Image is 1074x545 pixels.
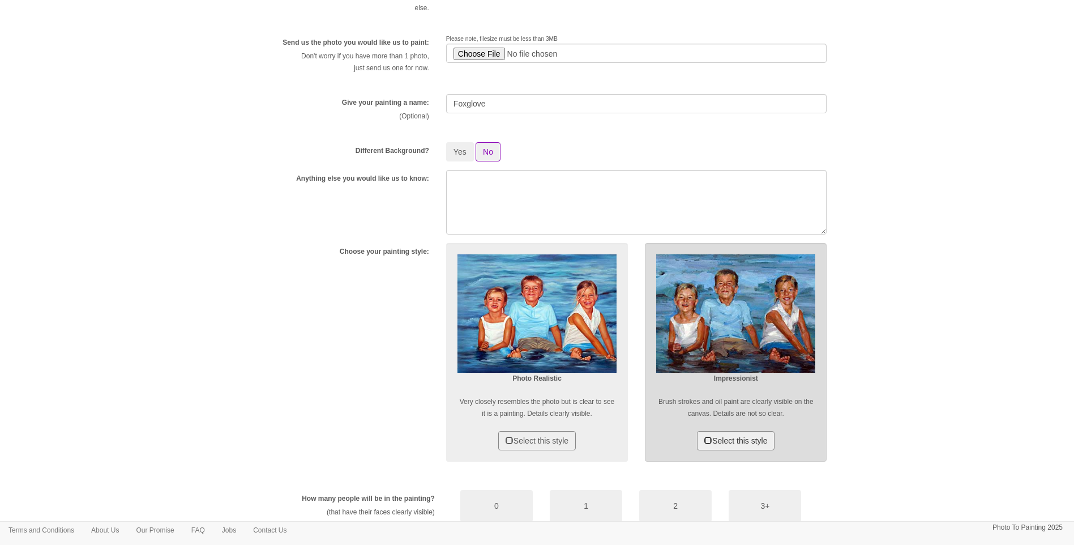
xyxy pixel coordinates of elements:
[729,490,801,522] button: 3+
[457,254,617,373] img: Realism
[340,247,429,257] label: Choose your painting style:
[213,522,245,539] a: Jobs
[283,38,429,48] label: Send us the photo you would like us to paint:
[446,36,558,42] span: Please note, filesize must be less than 3MB
[550,490,622,522] button: 1
[457,396,617,420] p: Very closely resembles the photo but is clear to see it is a painting. Details clearly visible.
[247,50,429,74] p: Don't worry if you have more than 1 photo, just send us one for now.
[302,494,435,504] label: How many people will be in the painting?
[656,373,815,385] p: Impressionist
[460,490,533,522] button: 0
[457,373,617,385] p: Photo Realistic
[296,174,429,184] label: Anything else you would like us to know:
[356,146,429,156] label: Different Background?
[476,142,500,161] button: No
[656,254,815,373] img: Impressionist
[498,431,576,450] button: Select this style
[639,490,712,522] button: 2
[264,506,435,518] p: (that have their faces clearly visible)
[992,522,1063,534] p: Photo To Painting 2025
[446,142,474,161] button: Yes
[656,396,815,420] p: Brush strokes and oil paint are clearly visible on the canvas. Details are not so clear.
[342,98,429,108] label: Give your painting a name:
[247,110,429,122] p: (Optional)
[245,522,295,539] a: Contact Us
[183,522,213,539] a: FAQ
[83,522,127,539] a: About Us
[697,431,775,450] button: Select this style
[127,522,182,539] a: Our Promise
